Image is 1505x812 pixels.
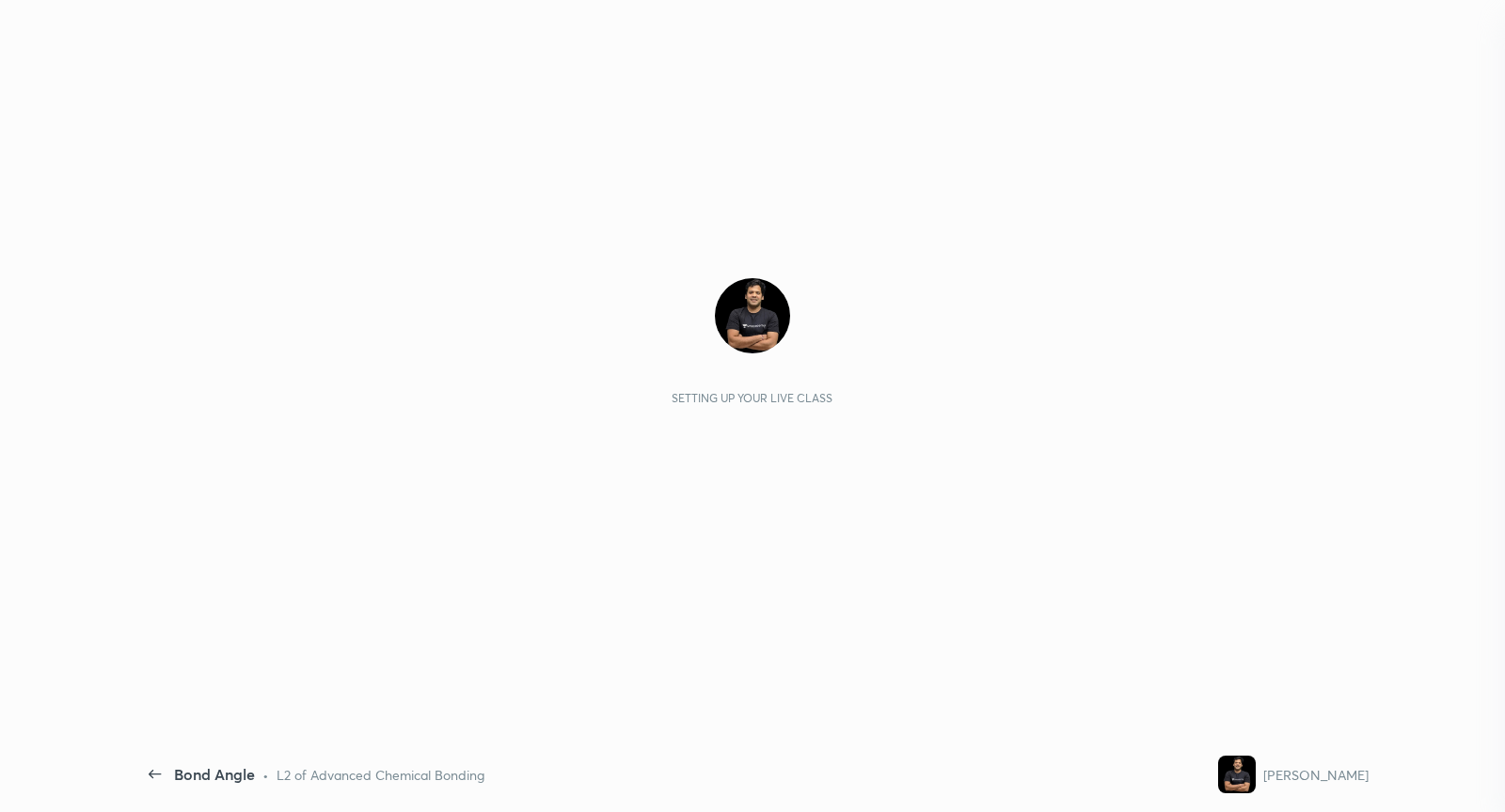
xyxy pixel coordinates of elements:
[1218,756,1256,793] img: 09cf30fa7328422783919cb9d1918269.jpg
[277,765,484,785] div: L2 of Advanced Chemical Bonding
[1263,765,1369,785] div: [PERSON_NAME]
[174,763,255,786] div: Bond Angle
[262,765,269,785] div: •
[672,391,832,405] div: Setting up your live class
[715,278,790,353] img: 09cf30fa7328422783919cb9d1918269.jpg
